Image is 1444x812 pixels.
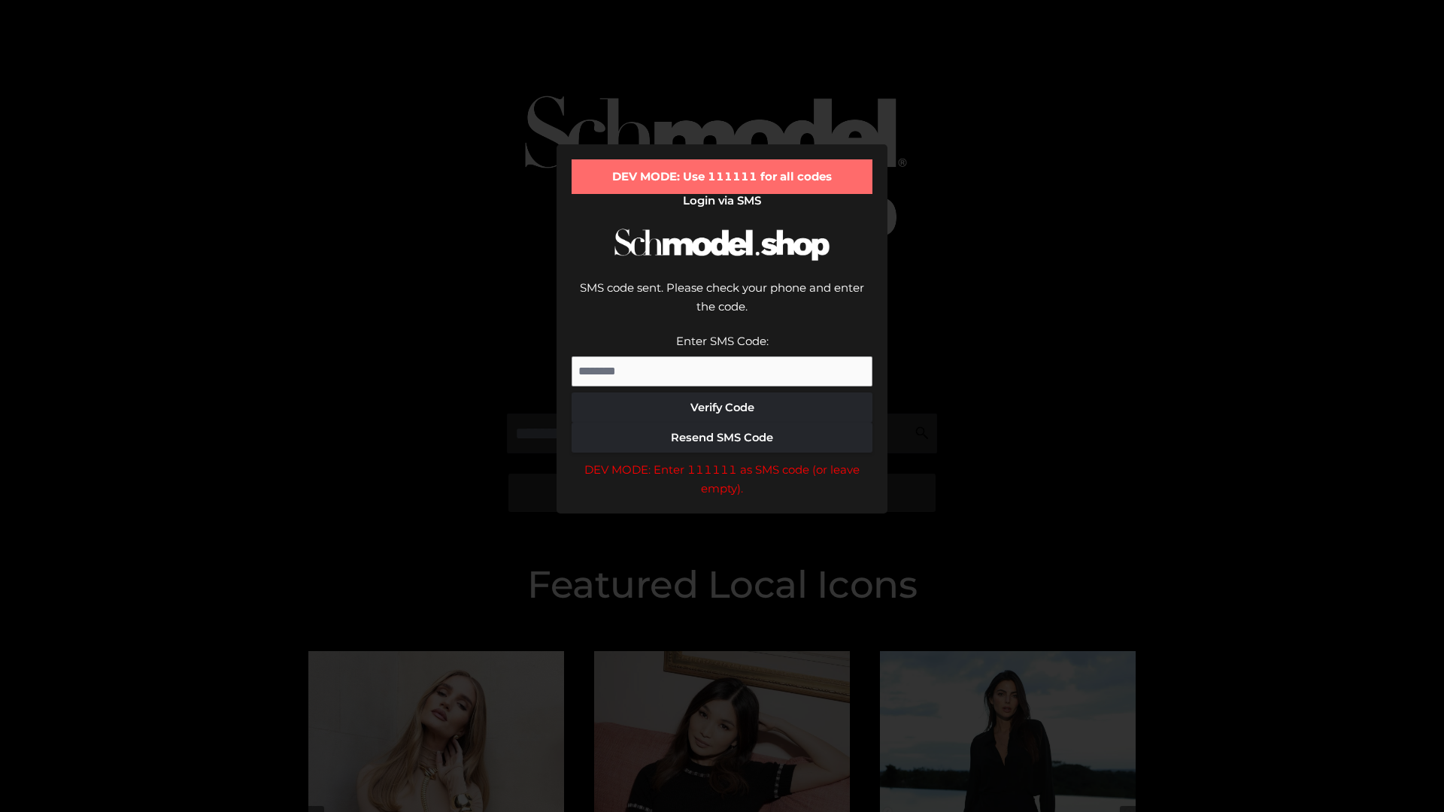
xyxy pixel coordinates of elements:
[572,194,872,208] h2: Login via SMS
[572,460,872,498] div: DEV MODE: Enter 111111 as SMS code (or leave empty).
[609,215,835,274] img: Schmodel Logo
[572,278,872,332] div: SMS code sent. Please check your phone and enter the code.
[572,392,872,423] button: Verify Code
[572,159,872,194] div: DEV MODE: Use 111111 for all codes
[572,423,872,453] button: Resend SMS Code
[676,334,769,348] label: Enter SMS Code:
